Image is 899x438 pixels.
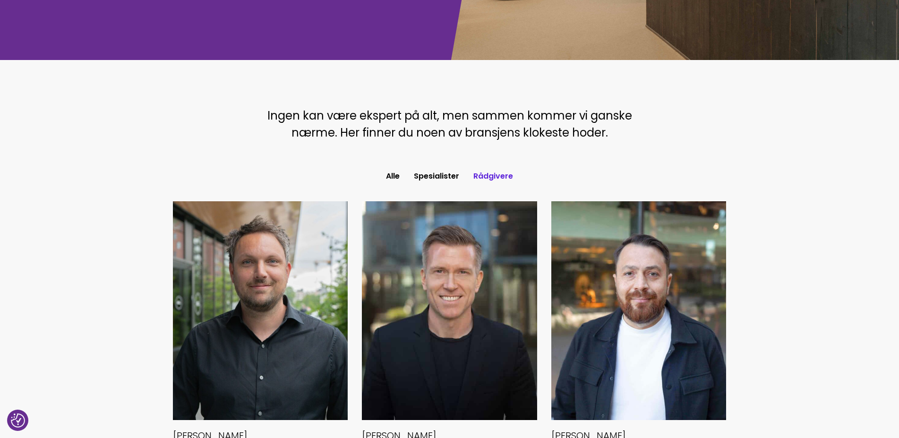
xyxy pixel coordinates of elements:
[466,168,520,185] button: Rådgivere
[379,168,407,185] button: Alle
[11,413,25,428] img: Revisit consent button
[11,413,25,428] button: Samtykkepreferanser
[407,168,466,185] button: Spesialister
[267,108,632,140] span: Ingen kan være ekspert på alt, men sammen kommer vi ganske nærme. Her finner du noen av bransjens...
